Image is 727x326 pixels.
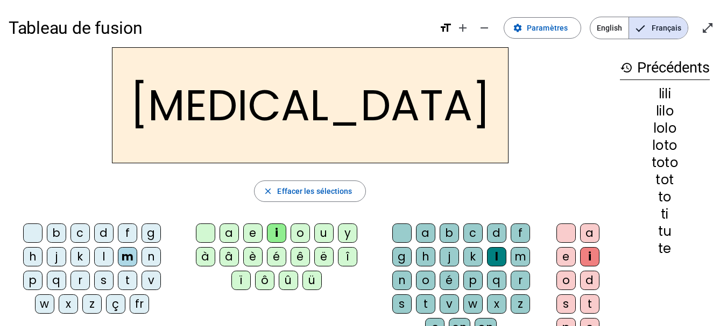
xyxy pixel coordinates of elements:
mat-icon: add [456,21,469,34]
div: e [243,223,263,243]
div: j [440,247,459,266]
div: n [392,271,412,290]
button: Diminuer la taille de la police [474,17,495,39]
h2: [MEDICAL_DATA] [112,47,509,163]
div: te [620,242,710,255]
div: x [487,294,506,314]
div: z [82,294,102,314]
div: é [267,247,286,266]
div: k [463,247,483,266]
div: loto [620,139,710,152]
div: t [416,294,435,314]
span: Effacer les sélections [277,185,352,198]
button: Augmenter la taille de la police [452,17,474,39]
mat-icon: settings [513,23,523,33]
div: a [580,223,599,243]
div: to [620,191,710,204]
div: e [556,247,576,266]
div: lili [620,88,710,100]
mat-icon: open_in_full [701,21,714,34]
div: p [23,271,43,290]
button: Effacer les sélections [254,180,365,202]
div: a [220,223,239,243]
div: m [118,247,137,266]
h3: Précédents [620,56,710,80]
mat-icon: format_size [439,21,452,34]
mat-icon: history [620,61,633,74]
div: i [267,223,286,243]
div: c [70,223,90,243]
div: tu [620,225,710,238]
div: q [47,271,66,290]
div: û [279,271,298,290]
div: b [47,223,66,243]
div: x [59,294,78,314]
div: o [291,223,310,243]
div: a [416,223,435,243]
div: j [47,247,66,266]
span: Paramètres [527,21,568,34]
div: f [118,223,137,243]
div: o [416,271,435,290]
div: ï [231,271,251,290]
div: d [580,271,599,290]
div: s [94,271,114,290]
div: y [338,223,357,243]
div: â [220,247,239,266]
div: t [580,294,599,314]
div: p [463,271,483,290]
div: lilo [620,105,710,118]
div: z [511,294,530,314]
div: tot [620,173,710,186]
div: è [243,247,263,266]
div: ë [314,247,334,266]
h1: Tableau de fusion [9,11,430,45]
div: î [338,247,357,266]
div: ê [291,247,310,266]
div: ti [620,208,710,221]
div: t [118,271,137,290]
div: d [94,223,114,243]
div: ü [302,271,322,290]
div: h [23,247,43,266]
div: r [511,271,530,290]
div: n [142,247,161,266]
span: English [590,17,629,39]
mat-icon: remove [478,21,491,34]
div: b [440,223,459,243]
div: k [70,247,90,266]
div: s [556,294,576,314]
div: toto [620,156,710,169]
div: fr [130,294,149,314]
div: ç [106,294,125,314]
div: w [35,294,54,314]
div: v [142,271,161,290]
div: à [196,247,215,266]
mat-icon: close [263,186,273,196]
div: h [416,247,435,266]
div: s [392,294,412,314]
div: l [94,247,114,266]
div: g [392,247,412,266]
mat-button-toggle-group: Language selection [590,17,688,39]
button: Paramètres [504,17,581,39]
div: f [511,223,530,243]
div: i [580,247,599,266]
div: d [487,223,506,243]
div: q [487,271,506,290]
div: u [314,223,334,243]
span: Français [629,17,688,39]
div: w [463,294,483,314]
div: v [440,294,459,314]
div: r [70,271,90,290]
div: c [463,223,483,243]
div: ô [255,271,274,290]
div: lolo [620,122,710,135]
div: l [487,247,506,266]
button: Entrer en plein écran [697,17,718,39]
div: o [556,271,576,290]
div: m [511,247,530,266]
div: g [142,223,161,243]
div: é [440,271,459,290]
